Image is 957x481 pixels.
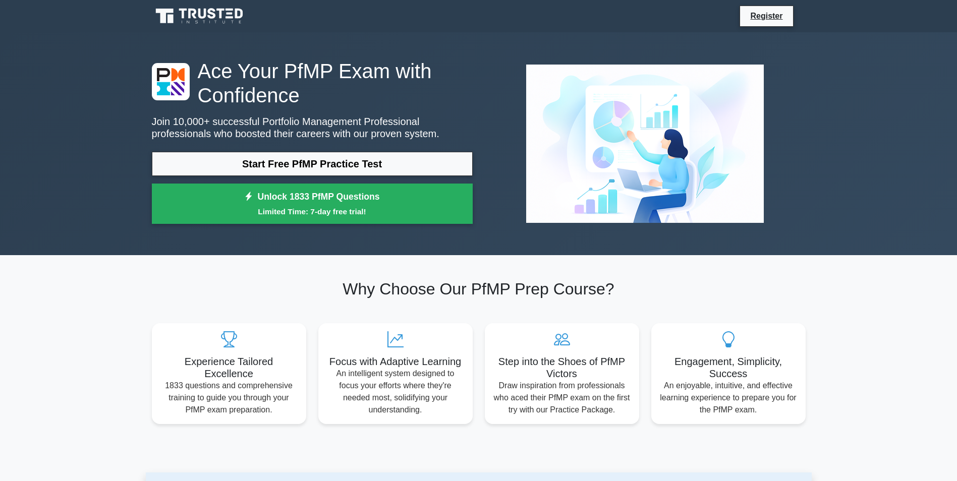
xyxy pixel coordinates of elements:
[493,355,631,380] h5: Step into the Shoes of PfMP Victors
[518,56,772,231] img: Portfolio Management Professional Preview
[744,10,789,22] a: Register
[160,355,298,380] h5: Experience Tailored Excellence
[152,152,473,176] a: Start Free PfMP Practice Test
[659,355,798,380] h5: Engagement, Simplicity, Success
[493,380,631,416] p: Draw inspiration from professionals who aced their PfMP exam on the first try with our Practice P...
[160,380,298,416] p: 1833 questions and comprehensive training to guide you through your PfMP exam preparation.
[659,380,798,416] p: An enjoyable, intuitive, and effective learning experience to prepare you for the PfMP exam.
[164,206,460,217] small: Limited Time: 7-day free trial!
[152,279,806,298] h2: Why Choose Our PfMP Prep Course?
[152,115,473,140] p: Join 10,000+ successful Portfolio Management Professional professionals who boosted their careers...
[152,59,473,107] h1: Ace Your PfMP Exam with Confidence
[326,355,465,368] h5: Focus with Adaptive Learning
[152,184,473,224] a: Unlock 1833 PfMP QuestionsLimited Time: 7-day free trial!
[326,368,465,416] p: An intelligent system designed to focus your efforts where they're needed most, solidifying your ...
